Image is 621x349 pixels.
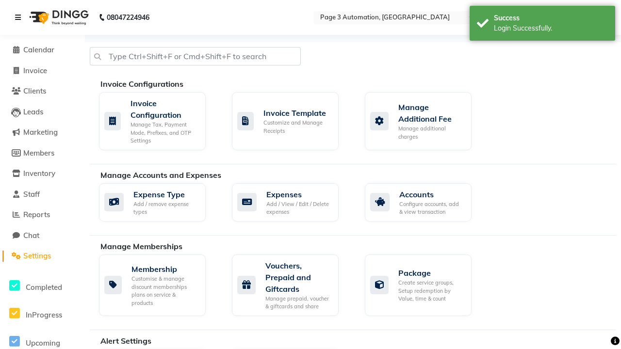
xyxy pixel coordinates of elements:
div: Manage additional charges [398,125,464,141]
a: Staff [2,189,82,200]
a: Invoice ConfigurationManage Tax, Payment Mode, Prefixes, and OTP Settings [99,92,217,150]
span: Members [23,148,54,158]
a: Leads [2,107,82,118]
span: Upcoming [26,338,60,348]
div: Vouchers, Prepaid and Giftcards [265,260,331,295]
a: Settings [2,251,82,262]
a: AccountsConfigure accounts, add & view transaction [365,183,483,222]
a: Inventory [2,168,82,179]
a: Invoice TemplateCustomize and Manage Receipts [232,92,350,150]
span: Settings [23,251,51,260]
a: Marketing [2,127,82,138]
div: Membership [131,263,198,275]
span: Inventory [23,169,55,178]
span: Invoice [23,66,47,75]
span: Calendar [23,45,54,54]
div: Manage prepaid, voucher & giftcards and share [265,295,331,311]
div: Accounts [399,189,464,200]
div: Login Successfully. [494,23,608,33]
span: Reports [23,210,50,219]
a: Reports [2,209,82,221]
a: Clients [2,86,82,97]
div: Customise & manage discount memberships plans on service & products [131,275,198,307]
div: Add / View / Edit / Delete expenses [266,200,331,216]
a: Calendar [2,45,82,56]
div: Expenses [266,189,331,200]
span: Staff [23,190,40,199]
span: InProgress [26,310,62,319]
div: Create service groups, Setup redemption by Value, time & count [398,279,464,303]
div: Success [494,13,608,23]
a: Expense TypeAdd / remove expense types [99,183,217,222]
a: Members [2,148,82,159]
a: Vouchers, Prepaid and GiftcardsManage prepaid, voucher & giftcards and share [232,254,350,316]
a: Manage Additional FeeManage additional charges [365,92,483,150]
span: Clients [23,86,46,95]
a: Chat [2,230,82,241]
div: Manage Additional Fee [398,101,464,125]
div: Expense Type [133,189,198,200]
span: Leads [23,107,43,116]
div: Customize and Manage Receipts [263,119,331,135]
a: Invoice [2,65,82,77]
span: Chat [23,231,39,240]
a: MembershipCustomise & manage discount memberships plans on service & products [99,254,217,316]
span: Completed [26,283,62,292]
div: Add / remove expense types [133,200,198,216]
div: Configure accounts, add & view transaction [399,200,464,216]
div: Manage Tax, Payment Mode, Prefixes, and OTP Settings [131,121,198,145]
div: Package [398,267,464,279]
div: Invoice Template [263,107,331,119]
input: Type Ctrl+Shift+F or Cmd+Shift+F to search [90,47,301,65]
a: PackageCreate service groups, Setup redemption by Value, time & count [365,254,483,316]
div: Invoice Configuration [131,97,198,121]
img: logo [25,4,91,31]
span: Marketing [23,127,58,137]
b: 08047224946 [107,4,149,31]
a: ExpensesAdd / View / Edit / Delete expenses [232,183,350,222]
